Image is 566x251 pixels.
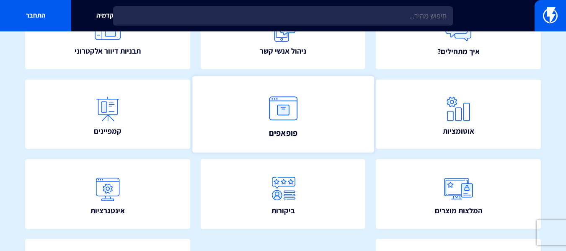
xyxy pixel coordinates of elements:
a: ביקורות [201,159,366,229]
a: פופאפים [192,76,374,153]
span: איך מתחילים? [437,46,480,57]
span: תבניות דיוור אלקטרוני [75,46,141,57]
span: אינטגרציות [90,205,125,216]
span: המלצות מוצרים [435,205,482,216]
a: אינטגרציות [25,159,190,229]
span: ניהול אנשי קשר [260,46,306,57]
span: אוטומציות [443,126,474,137]
a: קמפיינים [25,80,190,149]
a: המלצות מוצרים [376,159,541,229]
span: פופאפים [269,127,297,138]
input: חיפוש מהיר... [113,6,453,26]
span: ביקורות [271,205,295,216]
a: אוטומציות [376,80,541,149]
span: קמפיינים [94,126,121,137]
